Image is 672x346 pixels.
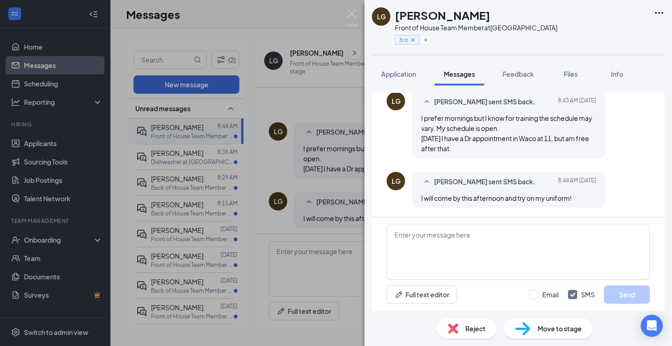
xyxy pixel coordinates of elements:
[611,70,623,78] span: Info
[410,37,416,43] svg: Cross
[434,176,535,187] span: [PERSON_NAME] sent SMS back.
[558,176,596,187] span: [DATE] 8:44 AM
[604,285,650,304] button: Send
[641,315,663,337] div: Open Intercom Messenger
[392,176,400,186] div: LG
[434,96,535,108] span: [PERSON_NAME] sent SMS back.
[399,36,407,44] span: 3rd
[381,70,416,78] span: Application
[421,194,572,202] span: I will come by this afternoon and try on my uniform!
[387,285,457,304] button: Full text editorPen
[654,7,665,18] svg: Ellipses
[421,114,592,153] span: I prefer mornings but I know for training the schedule may vary. My schedule is open. [DATE] I ha...
[421,96,432,108] svg: SmallChevronUp
[377,12,386,21] div: LG
[395,7,490,23] h1: [PERSON_NAME]
[558,96,596,108] span: [DATE] 8:43 AM
[538,323,582,334] span: Move to stage
[503,70,534,78] span: Feedback
[465,323,486,334] span: Reject
[564,70,578,78] span: Files
[394,290,404,299] svg: Pen
[444,70,475,78] span: Messages
[395,23,557,32] div: Front of House Team Member at [GEOGRAPHIC_DATA]
[423,37,429,43] svg: Plus
[421,35,431,45] button: Plus
[421,176,432,187] svg: SmallChevronUp
[392,96,400,106] div: LG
